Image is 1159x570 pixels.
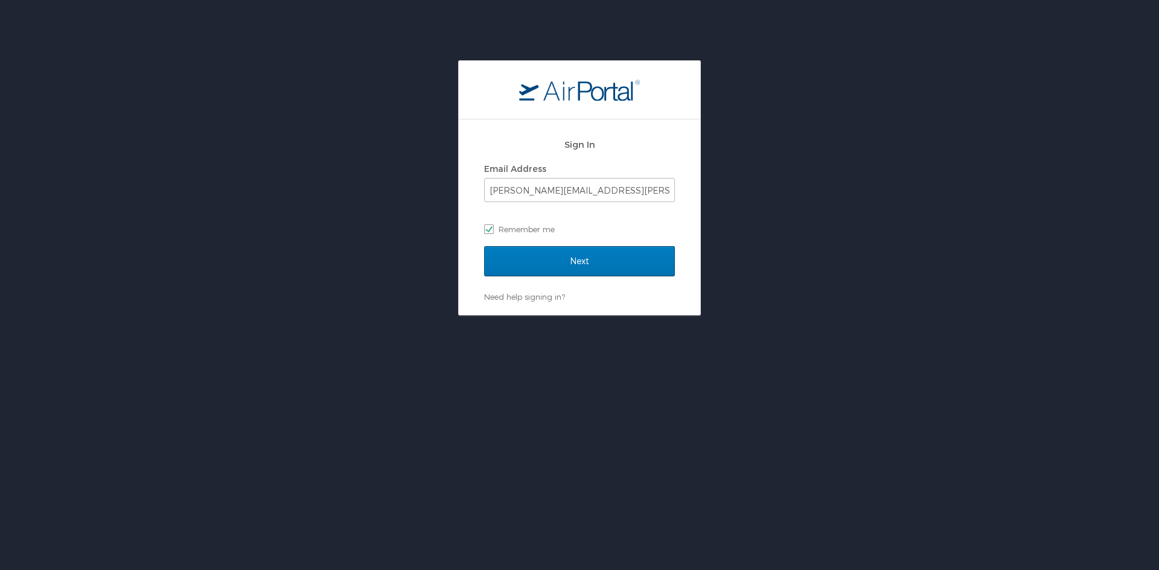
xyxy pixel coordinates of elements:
h2: Sign In [484,138,675,151]
img: logo [519,79,640,101]
a: Need help signing in? [484,292,565,302]
input: Next [484,246,675,276]
label: Email Address [484,163,546,174]
label: Remember me [484,220,675,238]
